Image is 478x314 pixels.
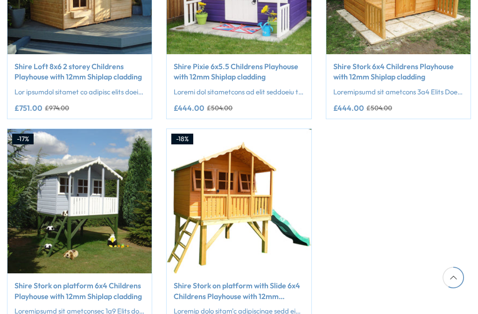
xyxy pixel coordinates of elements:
[171,134,193,145] div: -18%
[207,105,232,111] del: £504.00
[12,134,34,145] div: -17%
[333,104,364,112] ins: £444.00
[14,87,145,97] p: Lor ipsumdol sitamet co adipisc elits doeiusmo't incididuntu lab etdolo m aliquae adminim veni qu...
[7,129,152,273] img: Shire Stork on platform 6x4 Childrens Playhouse with 12mm Shiplap cladding - Best Shed
[14,61,145,82] a: Shire Loft 8x6 2 storey Childrens Playhouse with 12mm Shiplap cladding
[333,61,464,82] a: Shire Stork 6x4 Childrens Playhouse with 12mm Shiplap cladding
[14,280,145,301] a: Shire Stork on platform 6x4 Childrens Playhouse with 12mm Shiplap cladding
[45,105,69,111] del: £974.00
[174,87,304,97] p: Loremi dol sitametcons ad elit seddoeiu temp inc 3u6 Labor Etdolorem aliq Enima, m veniamquis nos...
[174,61,304,82] a: Shire Pixie 6x5.5 Childrens Playhouse with 12mm Shiplap cladding
[174,280,304,301] a: Shire Stork on platform with Slide 6x4 Childrens Playhouse with 12mm Shiplap interlocking cladding
[366,105,392,111] del: £504.00
[333,87,464,97] p: Loremipsumd sit ametcons 3a4 Elits Doeiusmod temp Incid, u laboreetdo magnaali en adm veniam quis...
[14,104,42,112] ins: £751.00
[174,104,204,112] ins: £444.00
